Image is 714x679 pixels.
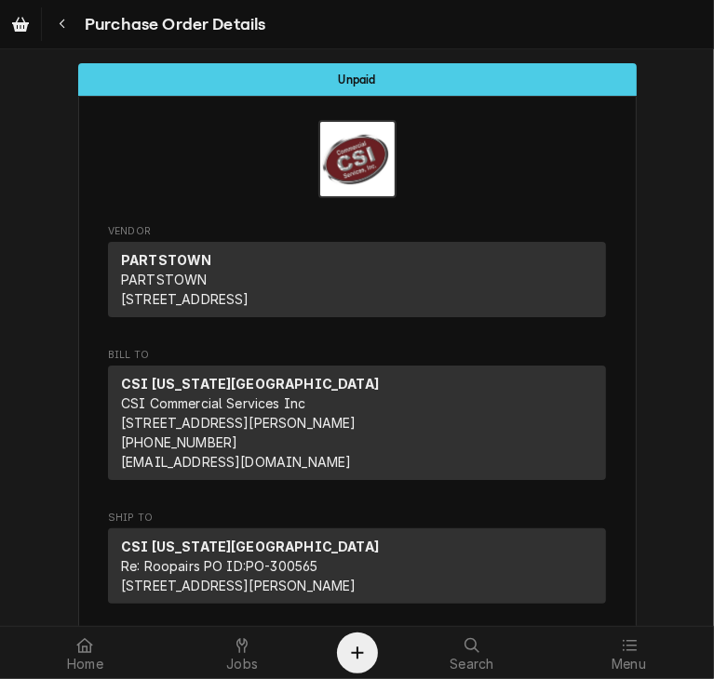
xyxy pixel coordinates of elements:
button: Navigate back [46,7,79,41]
a: Menu [551,631,707,675]
div: Bill To [108,366,606,487]
a: [EMAIL_ADDRESS][DOMAIN_NAME] [121,454,351,470]
div: Purchase Order Ship To [108,511,606,612]
span: Jobs [226,657,258,672]
strong: CSI [US_STATE][GEOGRAPHIC_DATA] [121,376,379,392]
a: Jobs [165,631,320,675]
span: Bill To [108,348,606,363]
a: [PHONE_NUMBER] [121,434,237,450]
div: Bill To [108,366,606,480]
span: Menu [612,657,646,672]
span: CSI Commercial Services Inc [STREET_ADDRESS][PERSON_NAME] [121,395,357,431]
div: Ship To [108,528,606,611]
strong: PARTSTOWN [121,252,211,268]
div: Purchase Order Vendor [108,224,606,326]
span: Vendor [108,224,606,239]
a: Home [7,631,163,675]
button: Create Object [337,632,378,673]
a: Go to Purchase Orders [4,7,37,41]
span: Home [67,657,103,672]
div: Ship To [108,528,606,604]
div: Status [78,63,637,96]
span: Re: Roopairs PO ID: PO-300565 [121,558,318,574]
span: Search [450,657,493,672]
a: Search [395,631,550,675]
strong: CSI [US_STATE][GEOGRAPHIC_DATA] [121,539,379,554]
span: Ship To [108,511,606,526]
img: Logo [318,120,397,198]
div: Vendor [108,242,606,325]
span: Unpaid [339,73,376,86]
span: Purchase Order Details [79,12,266,37]
span: [STREET_ADDRESS][PERSON_NAME] [121,578,357,593]
span: PARTSTOWN [STREET_ADDRESS] [121,272,249,307]
div: Purchase Order Bill To [108,348,606,488]
div: Vendor [108,242,606,317]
